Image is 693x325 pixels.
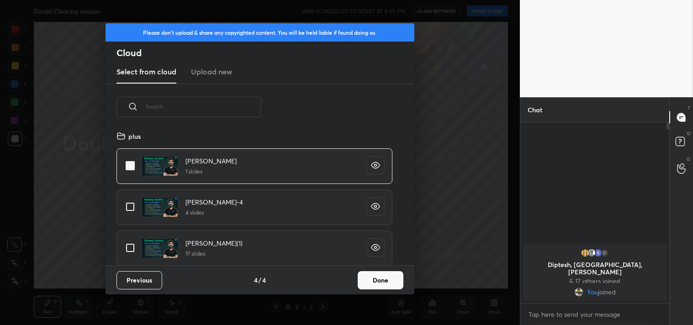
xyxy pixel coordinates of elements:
img: 7acb20eface648a8943d60d8e4ed65d7.jpg [581,248,590,257]
p: Chat [520,98,550,122]
h4: plus [128,131,141,141]
h5: 4 slides [185,209,243,217]
h4: 4 [254,275,258,285]
h5: 17 slides [185,250,243,258]
h4: [PERSON_NAME] [185,156,237,166]
div: grid [520,243,669,303]
div: Please don't upload & share any copyrighted content. You will be held liable if found doing so. [106,23,414,42]
button: Done [358,271,403,289]
span: joined [598,288,615,296]
span: You [587,288,598,296]
h2: Cloud [116,47,414,59]
h4: 4 [262,275,266,285]
img: 170625990725YAY1.pdf [142,238,178,258]
input: Search [146,87,261,126]
p: G [687,156,690,162]
h5: 1 slides [185,168,237,176]
h3: Select from cloud [116,66,176,77]
div: grid [106,128,403,266]
h4: / [259,275,261,285]
p: & 17 others joined [528,278,661,285]
p: Diptesh, [GEOGRAPHIC_DATA], [PERSON_NAME] [528,261,661,276]
button: Previous [116,271,162,289]
h4: [PERSON_NAME]-4 [185,197,243,207]
img: 3 [593,248,603,257]
div: 17 [600,248,609,257]
h4: [PERSON_NAME](1) [185,238,243,248]
p: D [687,130,690,137]
img: 170400434874669M.pdf [142,156,178,176]
p: T [688,105,690,111]
img: 1705722408W0FME8.pdf [142,197,178,217]
img: f94f666b75404537a3dc3abc1e0511f3.jpg [574,288,583,297]
img: default.png [587,248,596,257]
